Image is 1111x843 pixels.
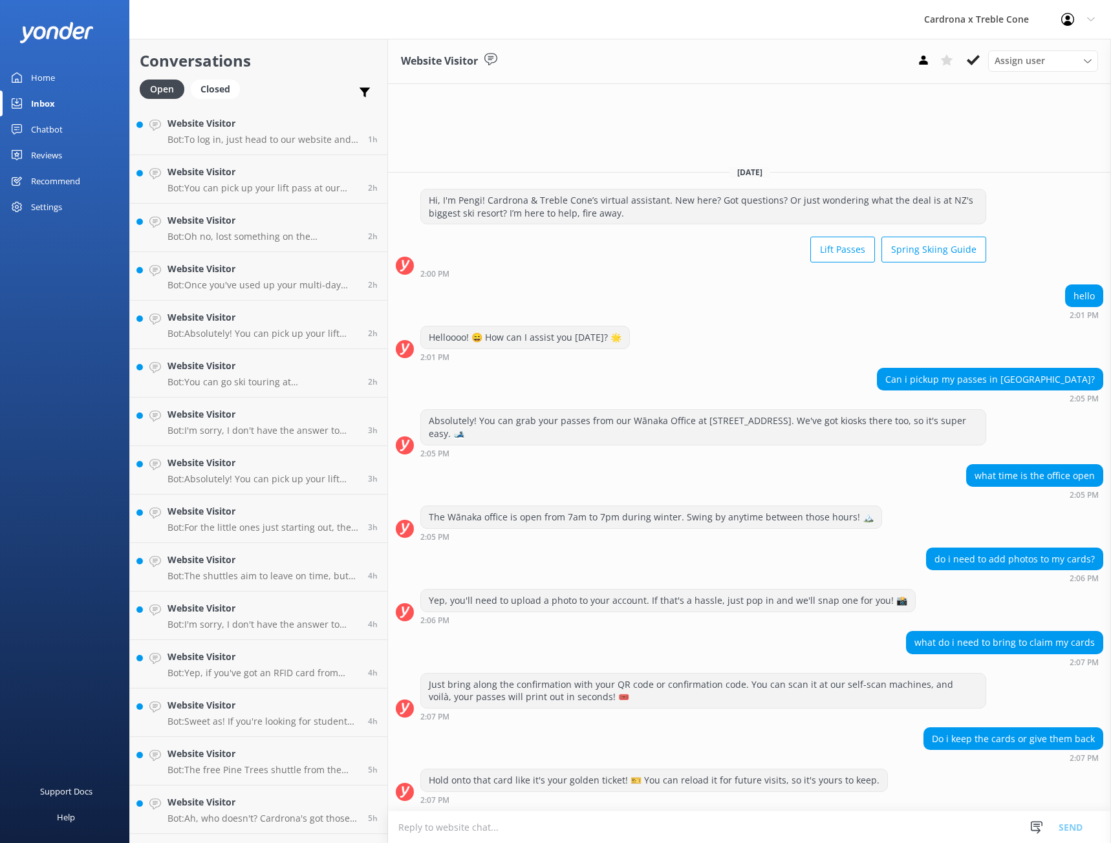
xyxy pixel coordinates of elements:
p: Bot: Yep, if you've got an RFID card from previous seasons, you can reload your pass onto it. Jus... [167,667,358,679]
div: do i need to add photos to my cards? [927,548,1103,570]
a: Website VisitorBot:You can pick up your lift pass at our Wānaka Office, located at [STREET_ADDRES... [130,155,387,204]
h4: Website Visitor [167,504,358,518]
h4: Website Visitor [167,650,358,664]
a: Website VisitorBot:You can go ski touring at [GEOGRAPHIC_DATA] with a Backcountry Access Pass, wh... [130,349,387,398]
div: Reviews [31,142,62,168]
a: Closed [191,81,246,96]
div: Assign User [988,50,1098,71]
div: Sep 10 2025 02:01pm (UTC +12:00) Pacific/Auckland [420,352,630,361]
div: Sep 10 2025 02:07pm (UTC +12:00) Pacific/Auckland [420,795,888,804]
div: Do i keep the cards or give them back [924,728,1103,750]
div: Yep, you'll need to upload a photo to your account. If that's a hassle, just pop in and we'll sna... [421,590,915,612]
h4: Website Visitor [167,553,358,567]
div: Sep 10 2025 02:07pm (UTC +12:00) Pacific/Auckland [420,712,986,721]
div: Sep 10 2025 02:05pm (UTC +12:00) Pacific/Auckland [420,532,882,541]
strong: 2:07 PM [420,796,449,804]
p: Bot: Absolutely! You can pick up your lift pass at our Wānaka Office located at [STREET_ADDRESS].... [167,328,358,339]
h4: Website Visitor [167,407,358,421]
div: Sep 10 2025 02:01pm (UTC +12:00) Pacific/Auckland [1065,310,1103,319]
span: Sep 10 2025 01:03pm (UTC +12:00) Pacific/Auckland [368,182,378,193]
span: Sep 10 2025 01:00pm (UTC +12:00) Pacific/Auckland [368,231,378,242]
div: Inbox [31,91,55,116]
span: Sep 10 2025 12:11pm (UTC +12:00) Pacific/Auckland [368,425,378,436]
button: Lift Passes [810,237,875,262]
button: Spring Skiing Guide [881,237,986,262]
div: Hi, I'm Pengi! Cardrona & Treble Cone’s virtual assistant. New here? Got questions? Or just wonde... [421,189,986,224]
strong: 2:07 PM [420,713,449,721]
div: Recommend [31,168,80,194]
div: The Wānaka office is open from 7am to 7pm during winter. Swing by anytime between those hours! 🏔️ [421,506,881,528]
h4: Website Visitor [167,795,358,809]
div: what do i need to bring to claim my cards [907,632,1103,654]
p: Bot: To log in, just head to our website and click the profile button in the top right corner. Th... [167,134,358,145]
div: Can i pickup my passes in [GEOGRAPHIC_DATA]? [878,368,1103,390]
p: Bot: Oh no, lost something on the mountain? No worries! Just shoot an email to [DOMAIN_NAME][EMAI... [167,231,358,242]
h4: Website Visitor [167,310,358,325]
span: Sep 10 2025 10:19am (UTC +12:00) Pacific/Auckland [368,813,378,824]
strong: 2:05 PM [420,450,449,458]
div: Absolutely! You can grab your passes from our Wānaka Office at [STREET_ADDRESS]. We've got kiosks... [421,410,986,444]
p: Bot: I'm sorry, I don't have the answer to that in my knowledge base. Please feel free to rephras... [167,425,358,436]
p: Bot: The free Pine Trees shuttle from the [GEOGRAPHIC_DATA], 1km from the bottom of the access ro... [167,764,358,776]
div: Sep 10 2025 02:05pm (UTC +12:00) Pacific/Auckland [966,490,1103,499]
div: Chatbot [31,116,63,142]
div: hello [1066,285,1103,307]
div: Sep 10 2025 02:05pm (UTC +12:00) Pacific/Auckland [877,394,1103,403]
div: Sep 10 2025 02:06pm (UTC +12:00) Pacific/Auckland [420,615,916,624]
strong: 2:05 PM [1070,491,1099,499]
p: Bot: You can go ski touring at [GEOGRAPHIC_DATA] with a Backcountry Access Pass, which allows you... [167,376,358,388]
a: Website VisitorBot:The free Pine Trees shuttle from the [GEOGRAPHIC_DATA], 1km from the bottom of... [130,737,387,785]
span: Sep 10 2025 12:50pm (UTC +12:00) Pacific/Auckland [368,279,378,290]
span: Assign user [995,54,1045,68]
strong: 2:06 PM [1070,575,1099,582]
div: Sep 10 2025 02:00pm (UTC +12:00) Pacific/Auckland [420,269,986,278]
a: Website VisitorBot:Ah, who doesn't? Cardrona's got those wide, open slopes and some of the best l... [130,785,387,834]
p: Bot: Ah, who doesn't? Cardrona's got those wide, open slopes and some of the best learner facilit... [167,813,358,824]
h4: Website Visitor [167,165,358,179]
a: Website VisitorBot:Absolutely! You can pick up your lift pass at our Wānaka Office located at [ST... [130,301,387,349]
p: Bot: I'm sorry, I don't have the answer to that in my knowledge base. Please feel free to rephras... [167,619,358,630]
h4: Website Visitor [167,213,358,228]
a: Website VisitorBot:I'm sorry, I don't have the answer to that in my knowledge base. Please feel f... [130,592,387,640]
a: Website VisitorBot:Oh no, lost something on the mountain? No worries! Just shoot an email to [DOM... [130,204,387,252]
strong: 2:00 PM [420,270,449,278]
span: Sep 10 2025 10:34am (UTC +12:00) Pacific/Auckland [368,667,378,678]
div: Sep 10 2025 02:05pm (UTC +12:00) Pacific/Auckland [420,449,986,458]
h4: Website Visitor [167,359,358,373]
div: Just bring along the confirmation with your QR code or confirmation code. You can scan it at our ... [421,674,986,708]
strong: 2:05 PM [420,533,449,541]
p: Bot: Sweet as! If you're looking for student discounts on passes, we've got you covered. Check ou... [167,716,358,727]
a: Website VisitorBot:Once you've used up your multi-day pass, we can't add extra days at the same r... [130,252,387,301]
strong: 2:07 PM [1070,659,1099,667]
p: Bot: The shuttles aim to leave on time, but keep in mind that departure times can be affected by ... [167,570,358,582]
div: Sep 10 2025 02:06pm (UTC +12:00) Pacific/Auckland [926,573,1103,582]
a: Website VisitorBot:For the little ones just starting out, the First Timer Package at [GEOGRAPHIC_... [130,495,387,543]
div: Sep 10 2025 02:07pm (UTC +12:00) Pacific/Auckland [906,657,1103,667]
h4: Website Visitor [167,456,358,470]
a: Website VisitorBot:To log in, just head to our website and click the profile button in the top ri... [130,107,387,155]
span: Sep 10 2025 12:39pm (UTC +12:00) Pacific/Auckland [368,376,378,387]
a: Website VisitorBot:Sweet as! If you're looking for student discounts on passes, we've got you cov... [130,688,387,737]
div: Helloooo! 😄 How can I assist you [DATE]? 🌟 [421,326,629,348]
span: Sep 10 2025 12:05pm (UTC +12:00) Pacific/Auckland [368,473,378,484]
a: Website VisitorBot:I'm sorry, I don't have the answer to that in my knowledge base. Please feel f... [130,398,387,446]
strong: 2:05 PM [1070,395,1099,403]
h4: Website Visitor [167,698,358,712]
h4: Website Visitor [167,747,358,761]
div: what time is the office open [967,465,1103,487]
strong: 2:07 PM [1070,754,1099,762]
strong: 2:06 PM [420,617,449,624]
span: [DATE] [729,167,770,178]
span: Sep 10 2025 02:06pm (UTC +12:00) Pacific/Auckland [368,134,378,145]
a: Open [140,81,191,96]
p: Bot: Once you've used up your multi-day pass, we can't add extra days at the same rate. You'll ne... [167,279,358,291]
h2: Conversations [140,48,378,73]
div: Open [140,80,184,99]
a: Website VisitorBot:The shuttles aim to leave on time, but keep in mind that departure times can b... [130,543,387,592]
strong: 2:01 PM [420,354,449,361]
p: Bot: Absolutely! You can pick up your lift pass at our Wānaka Office located at [STREET_ADDRESS].... [167,473,358,485]
div: Settings [31,194,62,220]
a: Website VisitorBot:Yep, if you've got an RFID card from previous seasons, you can reload your pas... [130,640,387,688]
img: yonder-white-logo.png [19,22,94,43]
span: Sep 10 2025 11:34am (UTC +12:00) Pacific/Auckland [368,522,378,533]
